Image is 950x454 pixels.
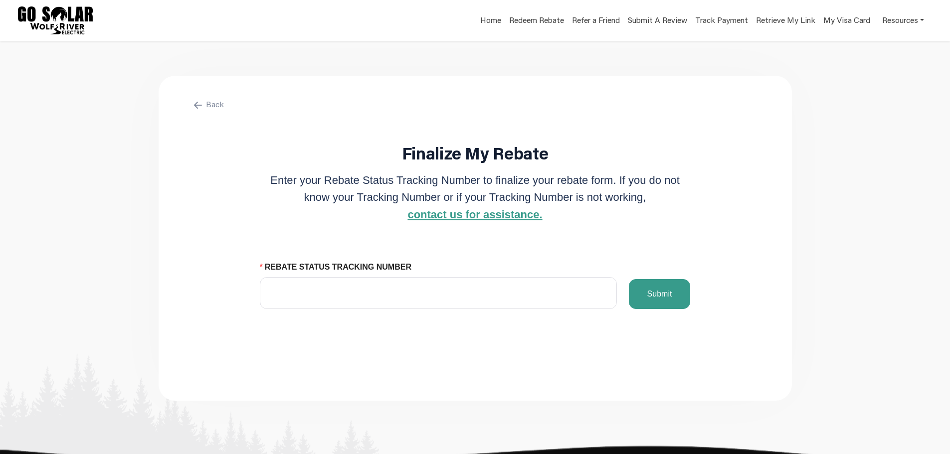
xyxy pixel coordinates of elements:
a: Retrieve My Link [756,14,815,29]
a: Resources [882,10,924,30]
a: Refer a Friend [572,14,620,29]
button: Submit [629,279,691,309]
a: Submit A Review [628,14,687,29]
h1: Finalize My Rebate [340,143,611,163]
input: REBATE STATUS TRACKING NUMBER [260,277,617,309]
a: My Visa Card [823,10,870,30]
div: Enter your Rebate Status Tracking Number to finalize your rebate form. If you do not know your Tr... [260,172,691,224]
img: Program logo [18,6,93,34]
div: Back [190,98,760,110]
button: contact us for assistance. [404,206,545,224]
a: Home [480,14,501,29]
a: Track Payment [695,14,748,29]
label: REBATE STATUS TRACKING NUMBER [260,261,419,273]
a: Redeem Rebate [509,14,564,29]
